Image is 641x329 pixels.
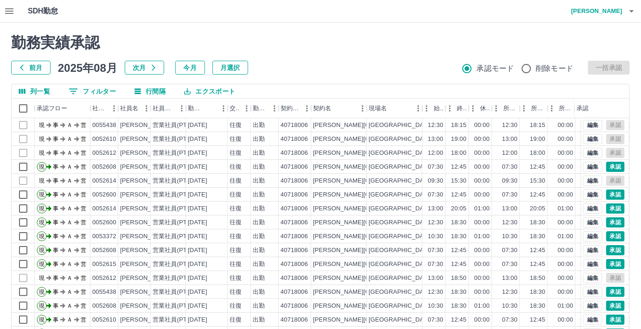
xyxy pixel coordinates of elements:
[451,177,467,185] div: 15:30
[81,164,86,170] text: 営
[281,204,308,213] div: 40718006
[11,61,51,75] button: 前月
[428,232,443,241] div: 10:30
[67,177,72,184] text: Ａ
[92,149,116,158] div: 0052612
[125,61,164,75] button: 次月
[53,191,58,198] text: 事
[230,260,242,269] div: 往復
[188,163,207,171] div: [DATE]
[107,101,121,115] button: メニュー
[477,63,514,74] span: 承認モード
[186,99,228,118] div: 勤務日
[281,260,308,269] div: 40718006
[369,190,532,199] div: [GEOGRAPHIC_DATA][PERSON_NAME]上第２学童保育所
[369,232,532,241] div: [GEOGRAPHIC_DATA][PERSON_NAME]上第２学童保育所
[153,232,201,241] div: 営業社員(PT契約)
[120,246,227,255] div: [PERSON_NAME] [PERSON_NAME]
[369,274,532,283] div: [GEOGRAPHIC_DATA][PERSON_NAME]上第２学童保育所
[428,260,443,269] div: 07:30
[530,246,545,255] div: 12:45
[558,135,573,144] div: 00:00
[39,247,45,253] text: 現
[606,190,625,200] button: 承認
[313,232,428,241] div: [PERSON_NAME][GEOGRAPHIC_DATA]
[253,260,265,269] div: 出勤
[39,205,45,212] text: 現
[583,217,603,228] button: 編集
[558,121,573,130] div: 00:00
[281,99,300,118] div: 契約コード
[492,99,520,118] div: 所定開始
[369,260,532,269] div: [GEOGRAPHIC_DATA][PERSON_NAME]上第２学童保育所
[428,149,443,158] div: 12:00
[502,163,518,171] div: 07:30
[502,121,518,130] div: 12:30
[583,190,603,200] button: 編集
[253,232,265,241] div: 出勤
[369,99,387,118] div: 現場名
[120,99,138,118] div: 社員名
[281,121,308,130] div: 40718006
[127,84,173,98] button: 行間隔
[230,190,242,199] div: 往復
[67,233,72,240] text: Ａ
[583,301,603,311] button: 編集
[502,190,518,199] div: 07:30
[268,101,282,115] button: メニュー
[446,99,469,118] div: 終業
[474,163,490,171] div: 00:00
[281,246,308,255] div: 40718006
[281,232,308,241] div: 40718006
[313,274,428,283] div: [PERSON_NAME][GEOGRAPHIC_DATA]
[428,218,443,227] div: 12:30
[11,34,630,51] h2: 勤務実績承認
[120,274,171,283] div: [PERSON_NAME]
[230,135,242,144] div: 往復
[92,204,116,213] div: 0052614
[230,163,242,171] div: 往復
[451,163,467,171] div: 12:45
[81,191,86,198] text: 営
[558,204,573,213] div: 01:00
[606,259,625,269] button: 承認
[188,246,207,255] div: [DATE]
[530,260,545,269] div: 12:45
[92,135,116,144] div: 0052610
[230,99,240,118] div: 交通費
[230,246,242,255] div: 往復
[153,149,201,158] div: 営業社員(PT契約)
[469,99,492,118] div: 休憩
[356,101,370,115] button: メニュー
[251,99,279,118] div: 勤務区分
[530,177,545,185] div: 15:30
[606,203,625,214] button: 承認
[53,247,58,253] text: 事
[61,84,123,98] button: フィルター表示
[67,219,72,226] text: Ａ
[188,135,207,144] div: [DATE]
[92,274,116,283] div: 0052612
[39,233,45,240] text: 現
[313,204,428,213] div: [PERSON_NAME][GEOGRAPHIC_DATA]
[428,204,443,213] div: 13:00
[558,149,573,158] div: 00:00
[428,177,443,185] div: 09:30
[175,61,205,75] button: 今月
[81,233,86,240] text: 営
[67,150,72,156] text: Ａ
[120,190,171,199] div: [PERSON_NAME]
[39,150,45,156] text: 現
[140,101,154,115] button: メニュー
[451,204,467,213] div: 20:05
[530,121,545,130] div: 18:15
[559,99,574,118] div: 所定休憩
[606,315,625,325] button: 承認
[53,150,58,156] text: 事
[188,177,207,185] div: [DATE]
[369,121,532,130] div: [GEOGRAPHIC_DATA][PERSON_NAME]上第２学童保育所
[313,99,331,118] div: 契約名
[188,274,207,283] div: [DATE]
[451,218,467,227] div: 18:30
[120,149,171,158] div: [PERSON_NAME]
